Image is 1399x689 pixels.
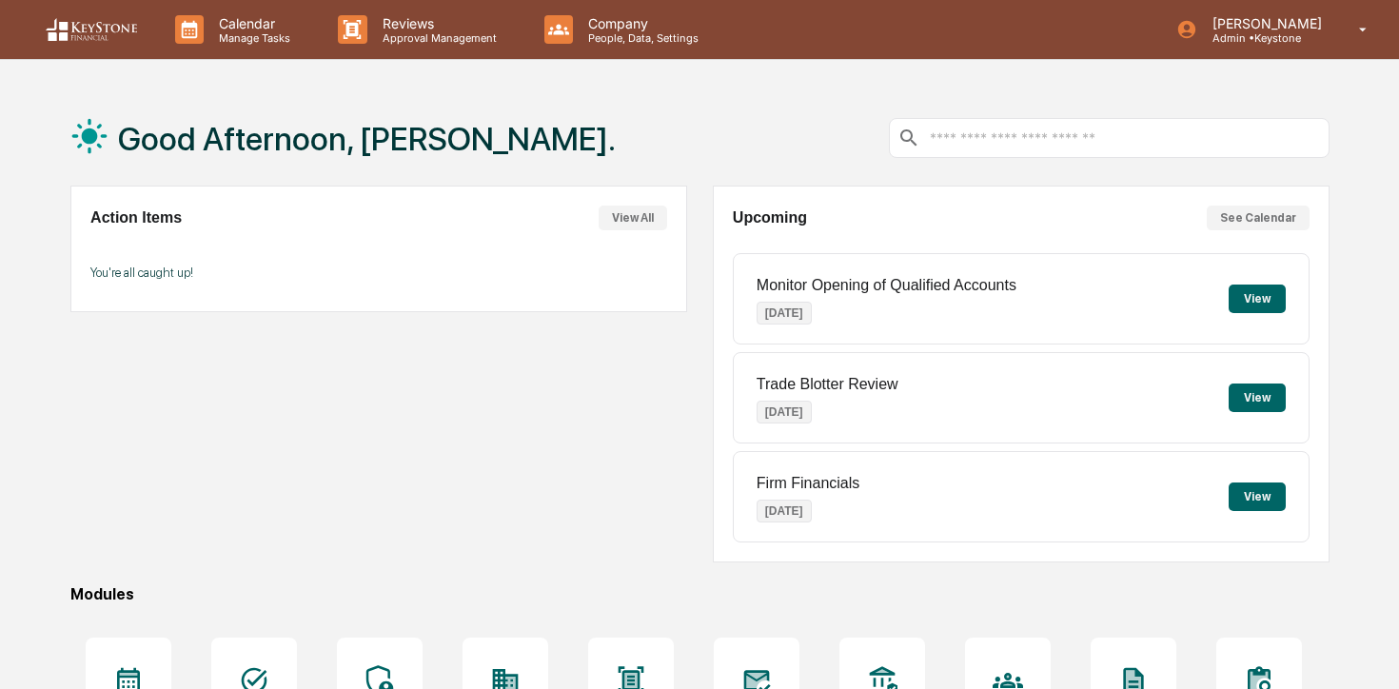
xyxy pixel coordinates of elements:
[757,376,898,393] p: Trade Blotter Review
[1229,482,1286,511] button: View
[573,31,708,45] p: People, Data, Settings
[1229,384,1286,412] button: View
[1197,15,1331,31] p: [PERSON_NAME]
[757,277,1016,294] p: Monitor Opening of Qualified Accounts
[204,31,300,45] p: Manage Tasks
[70,585,1330,603] div: Modules
[118,120,616,158] h1: Good Afternoon, [PERSON_NAME].
[1197,31,1331,45] p: Admin • Keystone
[757,302,812,325] p: [DATE]
[90,266,667,280] p: You're all caught up!
[90,209,182,226] h2: Action Items
[757,401,812,423] p: [DATE]
[757,500,812,522] p: [DATE]
[367,15,506,31] p: Reviews
[573,15,708,31] p: Company
[757,475,859,492] p: Firm Financials
[1229,285,1286,313] button: View
[1207,206,1310,230] button: See Calendar
[367,31,506,45] p: Approval Management
[599,206,667,230] button: View All
[46,18,137,42] img: logo
[204,15,300,31] p: Calendar
[733,209,807,226] h2: Upcoming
